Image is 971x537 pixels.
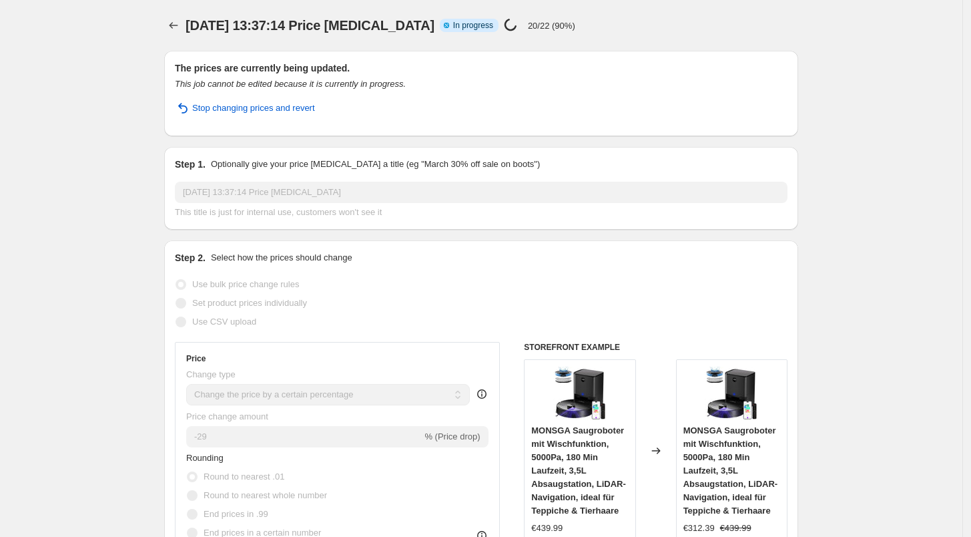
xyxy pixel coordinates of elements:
span: Set product prices individually [192,298,307,308]
h6: STOREFRONT EXAMPLE [524,342,787,353]
span: [DATE] 13:37:14 Price [MEDICAL_DATA] [186,18,434,33]
span: MONSGA Saugroboter mit Wischfunktion, 5000Pa, 180 Min Laufzeit, 3,5L Absaugstation, LiDAR-Navigat... [531,425,626,516]
p: 20/22 (90%) [528,21,575,31]
p: Select how the prices should change [211,251,352,264]
span: Stop changing prices and revert [192,102,315,115]
span: Round to nearest whole number [204,490,327,500]
span: Rounding [186,453,224,463]
span: In progress [453,20,493,31]
span: % (Price drop) [424,431,480,441]
span: Round to nearest .01 [204,472,284,482]
input: -15 [186,426,422,447]
div: €439.99 [531,522,563,535]
div: €312.39 [683,522,715,535]
h3: Price [186,353,206,364]
span: Price change amount [186,411,268,421]
span: End prices in .99 [204,509,268,519]
button: Price change jobs [164,16,183,35]
img: 716XEHlQpzL_80x.jpg [553,367,607,420]
span: This title is just for internal use, customers won't see it [175,207,382,217]
span: Use bulk price change rules [192,279,299,289]
span: MONSGA Saugroboter mit Wischfunktion, 5000Pa, 180 Min Laufzeit, 3,5L Absaugstation, LiDAR-Navigat... [683,425,778,516]
i: This job cannot be edited because it is currently in progress. [175,79,406,89]
p: Optionally give your price [MEDICAL_DATA] a title (eg "March 30% off sale on boots") [211,158,540,171]
button: Stop changing prices and revert [167,98,323,119]
img: 716XEHlQpzL_80x.jpg [705,367,758,420]
strike: €439.99 [720,522,751,535]
h2: Step 2. [175,251,206,264]
span: Change type [186,369,236,379]
h2: The prices are currently being updated. [175,61,787,75]
h2: Step 1. [175,158,206,171]
div: help [475,387,489,401]
input: 30% off holiday sale [175,182,787,203]
span: Use CSV upload [192,317,256,327]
